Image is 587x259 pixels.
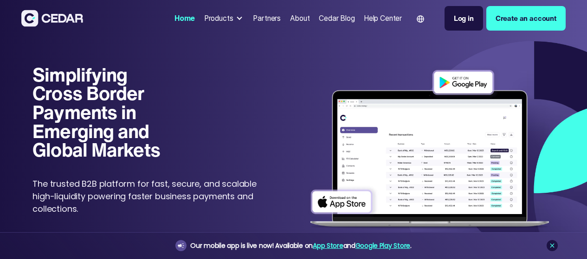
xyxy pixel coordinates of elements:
div: Products [204,13,233,24]
img: world icon [417,15,424,23]
div: Help Center [364,13,402,24]
div: Home [174,13,195,24]
div: Partners [253,13,281,24]
a: Log in [445,6,483,31]
a: Cedar Blog [315,8,358,28]
div: Log in [454,13,474,24]
div: About [290,13,310,24]
a: About [286,8,314,28]
div: Cedar Blog [319,13,355,24]
div: Products [200,9,248,27]
a: Partners [250,8,284,28]
img: Dashboard of transactions [305,65,554,235]
a: Create an account [486,6,566,31]
a: Help Center [360,8,406,28]
p: The trusted B2B platform for fast, secure, and scalable high-liquidity powering faster business p... [32,177,269,215]
a: Home [171,8,199,28]
h1: Simplifying Cross Border Payments in Emerging and Global Markets [32,65,174,159]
